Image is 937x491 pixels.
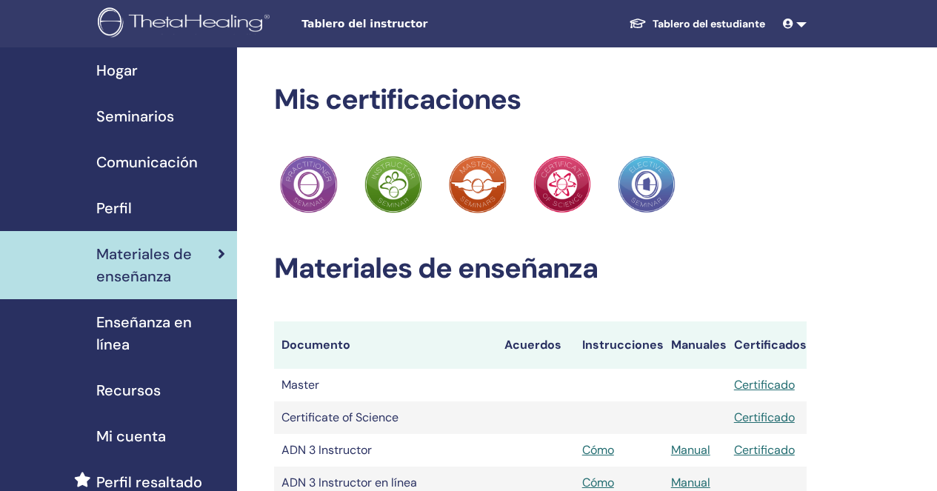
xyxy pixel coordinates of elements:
span: Seminarios [96,105,174,127]
img: Practitioner [533,156,591,213]
img: Practitioner [280,156,338,213]
span: Mi cuenta [96,425,166,447]
span: Hogar [96,59,138,81]
a: Certificado [734,442,795,458]
a: Manual [671,475,710,490]
td: Certificate of Science [274,401,497,434]
a: Certificado [734,410,795,425]
span: Enseñanza en línea [96,311,225,355]
span: Materiales de enseñanza [96,243,218,287]
img: Practitioner [449,156,507,213]
img: graduation-cap-white.svg [629,17,647,30]
th: Acuerdos [497,321,575,369]
span: Comunicación [96,151,198,173]
th: Manuales [664,321,727,369]
a: Cómo [582,442,614,458]
a: Manual [671,442,710,458]
th: Documento [274,321,497,369]
h2: Mis certificaciones [274,83,807,117]
a: Certificado [734,377,795,393]
a: Cómo [582,475,614,490]
span: Recursos [96,379,161,401]
span: Perfil [96,197,132,219]
th: Instrucciones [575,321,664,369]
th: Certificados [727,321,807,369]
img: Practitioner [364,156,422,213]
img: logo.png [98,7,275,41]
a: Tablero del estudiante [617,10,777,38]
td: ADN 3 Instructor [274,434,497,467]
td: Master [274,369,497,401]
h2: Materiales de enseñanza [274,252,807,286]
span: Tablero del instructor [301,16,524,32]
img: Practitioner [618,156,676,213]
